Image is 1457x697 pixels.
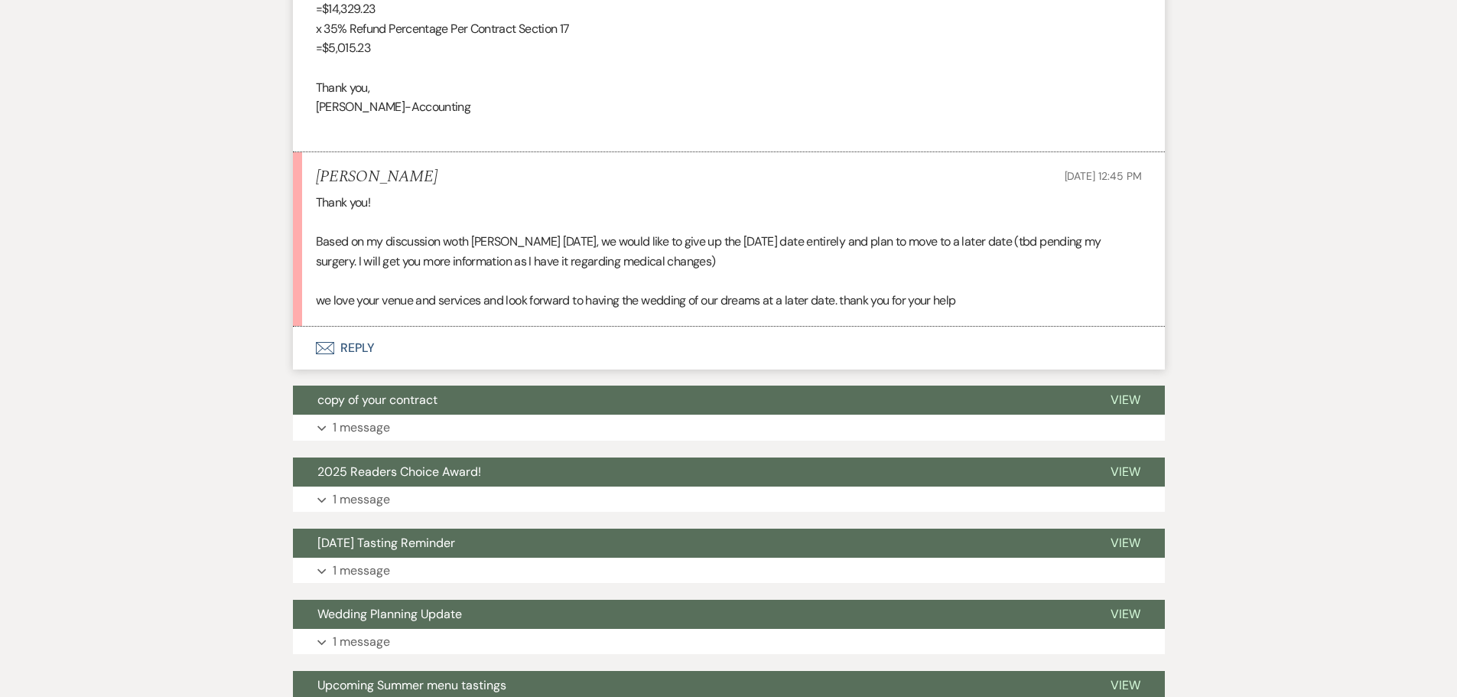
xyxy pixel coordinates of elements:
span: [DATE] 12:45 PM [1065,169,1142,183]
button: View [1086,529,1165,558]
button: 2025 Readers Choice Award! [293,458,1086,487]
p: [PERSON_NAME]-Accounting [316,97,1142,117]
p: Thank you, [316,78,1142,98]
span: Upcoming Summer menu tastings [317,677,506,693]
p: 1 message [333,561,390,581]
button: View [1086,600,1165,629]
span: View [1111,535,1140,551]
span: View [1111,606,1140,622]
p: Based on my discussion woth [PERSON_NAME] [DATE], we would like to give up the [DATE] date entire... [316,232,1142,271]
span: [DATE] Tasting Reminder [317,535,455,551]
button: View [1086,458,1165,487]
span: copy of your contract [317,392,437,408]
p: 1 message [333,632,390,652]
button: 1 message [293,629,1165,655]
p: x 35% Refund Percentage Per Contract Section 17 [316,19,1142,39]
span: Wedding Planning Update [317,606,462,622]
p: 1 message [333,418,390,438]
button: 1 message [293,558,1165,584]
p: we love your venue and services and look forward to having the wedding of our dreams at a later d... [316,291,1142,311]
button: View [1086,386,1165,415]
span: View [1111,392,1140,408]
p: =$5,015.23 [316,38,1142,58]
span: View [1111,677,1140,693]
span: 2025 Readers Choice Award! [317,464,481,480]
p: 1 message [333,490,390,510]
p: Thank you! [316,193,1142,213]
h5: [PERSON_NAME] [316,168,437,187]
button: [DATE] Tasting Reminder [293,529,1086,558]
span: View [1111,464,1140,480]
button: 1 message [293,487,1165,513]
button: 1 message [293,415,1165,441]
button: Wedding Planning Update [293,600,1086,629]
button: copy of your contract [293,386,1086,415]
button: Reply [293,327,1165,370]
